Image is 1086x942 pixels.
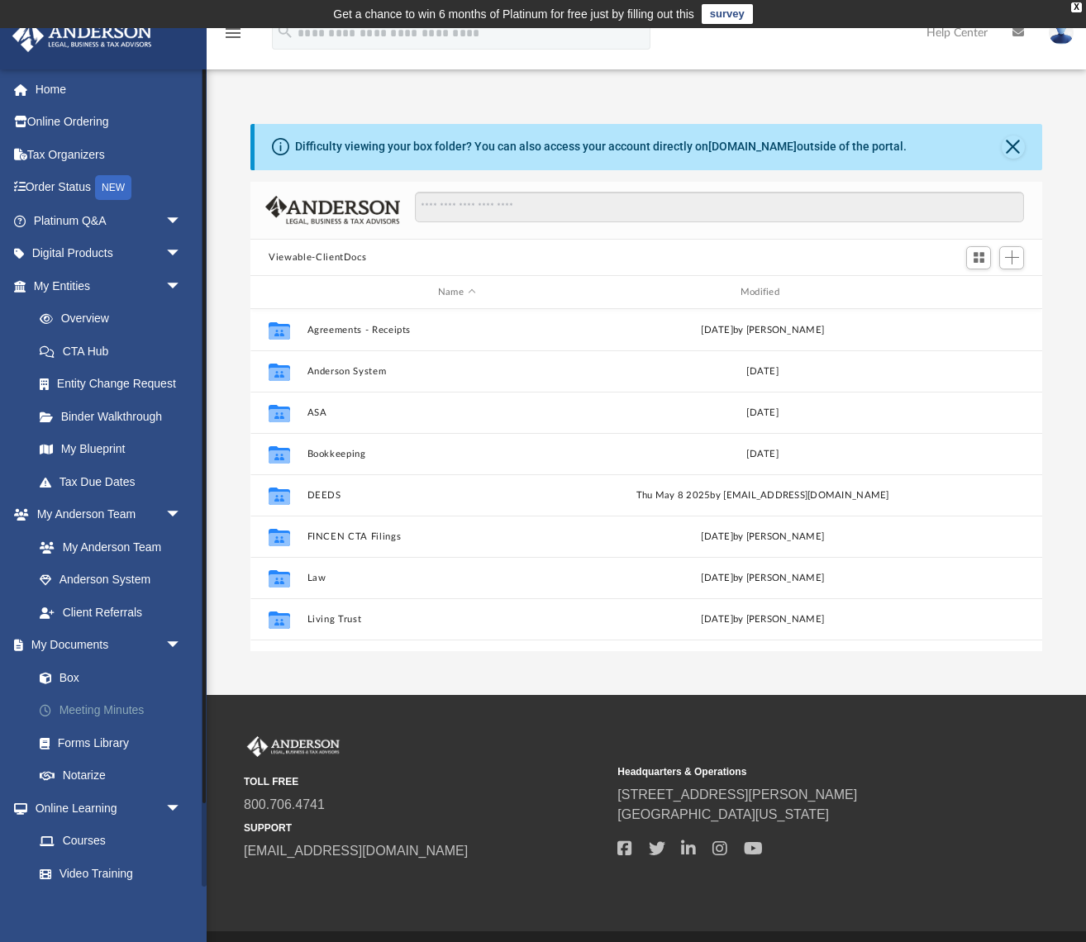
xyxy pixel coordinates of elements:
[333,4,694,24] div: Get a chance to win 6 months of Platinum for free just by filling out this
[702,4,753,24] a: survey
[12,106,207,139] a: Online Ordering
[307,407,607,418] button: ASA
[307,366,607,377] button: Anderson System
[613,447,912,462] div: [DATE]
[23,400,207,433] a: Binder Walkthrough
[23,825,198,858] a: Courses
[617,807,829,821] a: [GEOGRAPHIC_DATA][US_STATE]
[613,488,912,503] div: Thu May 8 2025 by [EMAIL_ADDRESS][DOMAIN_NAME]
[613,285,912,300] div: Modified
[269,250,366,265] button: Viewable-ClientDocs
[415,192,1024,223] input: Search files and folders
[613,571,912,586] div: [DATE] by [PERSON_NAME]
[244,821,606,835] small: SUPPORT
[307,531,607,542] button: FINCEN CTA Filings
[999,246,1024,269] button: Add
[23,857,190,890] a: Video Training
[307,325,607,335] button: Agreements - Receipts
[12,792,198,825] a: Online Learningarrow_drop_down
[295,138,907,155] div: Difficulty viewing your box folder? You can also access your account directly on outside of the p...
[966,246,991,269] button: Switch to Grid View
[7,20,157,52] img: Anderson Advisors Platinum Portal
[244,774,606,789] small: TOLL FREE
[613,364,912,379] div: [DATE]
[307,285,606,300] div: Name
[23,661,198,694] a: Box
[12,204,207,237] a: Platinum Q&Aarrow_drop_down
[617,764,979,779] small: Headquarters & Operations
[613,323,912,338] div: [DATE] by [PERSON_NAME]
[95,175,131,200] div: NEW
[12,498,198,531] a: My Anderson Teamarrow_drop_down
[23,726,198,759] a: Forms Library
[12,171,207,205] a: Order StatusNEW
[23,433,198,466] a: My Blueprint
[23,530,190,564] a: My Anderson Team
[223,23,243,43] i: menu
[307,490,607,501] button: DEEDS
[1049,21,1074,45] img: User Pic
[165,204,198,238] span: arrow_drop_down
[23,694,207,727] a: Meeting Minutes
[250,309,1042,652] div: grid
[307,614,607,625] button: Living Trust
[165,269,198,303] span: arrow_drop_down
[244,797,325,811] a: 800.706.4741
[165,237,198,271] span: arrow_drop_down
[258,285,299,300] div: id
[165,792,198,825] span: arrow_drop_down
[23,335,207,368] a: CTA Hub
[223,31,243,43] a: menu
[617,787,857,802] a: [STREET_ADDRESS][PERSON_NAME]
[23,564,198,597] a: Anderson System
[708,140,797,153] a: [DOMAIN_NAME]
[165,629,198,663] span: arrow_drop_down
[613,530,912,545] div: [DATE] by [PERSON_NAME]
[12,629,207,662] a: My Documentsarrow_drop_down
[244,844,468,858] a: [EMAIL_ADDRESS][DOMAIN_NAME]
[307,573,607,583] button: Law
[12,269,207,302] a: My Entitiesarrow_drop_down
[613,406,912,421] div: [DATE]
[613,612,912,627] div: [DATE] by [PERSON_NAME]
[1071,2,1082,12] div: close
[12,73,207,106] a: Home
[12,237,207,270] a: Digital Productsarrow_drop_down
[919,285,1035,300] div: id
[23,465,207,498] a: Tax Due Dates
[1002,136,1025,159] button: Close
[23,368,207,401] a: Entity Change Request
[23,596,198,629] a: Client Referrals
[23,302,207,335] a: Overview
[12,138,207,171] a: Tax Organizers
[307,449,607,459] button: Bookkeeping
[165,498,198,532] span: arrow_drop_down
[276,22,294,40] i: search
[23,759,207,792] a: Notarize
[244,736,343,758] img: Anderson Advisors Platinum Portal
